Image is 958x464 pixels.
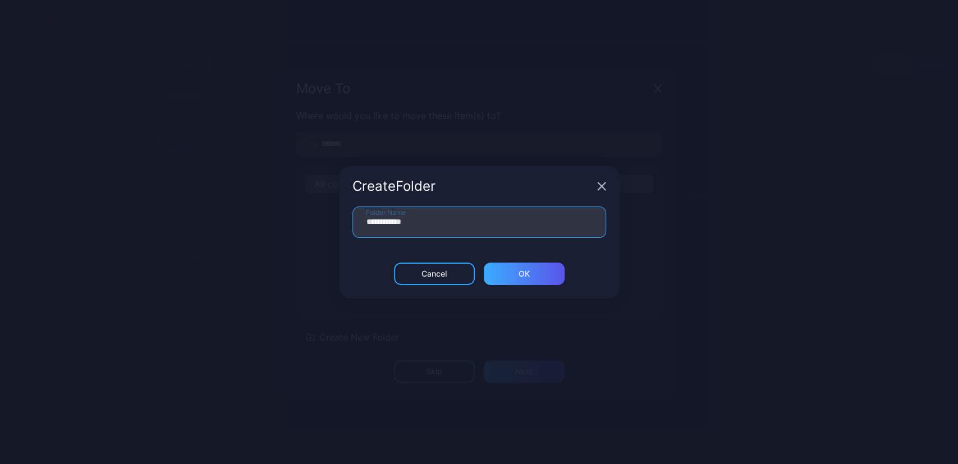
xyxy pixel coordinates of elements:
button: Cancel [394,263,475,285]
div: ОК [519,269,530,278]
button: ОК [484,263,565,285]
div: Create Folder [352,180,593,193]
input: Folder Name [352,206,606,238]
div: Cancel [421,269,447,278]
